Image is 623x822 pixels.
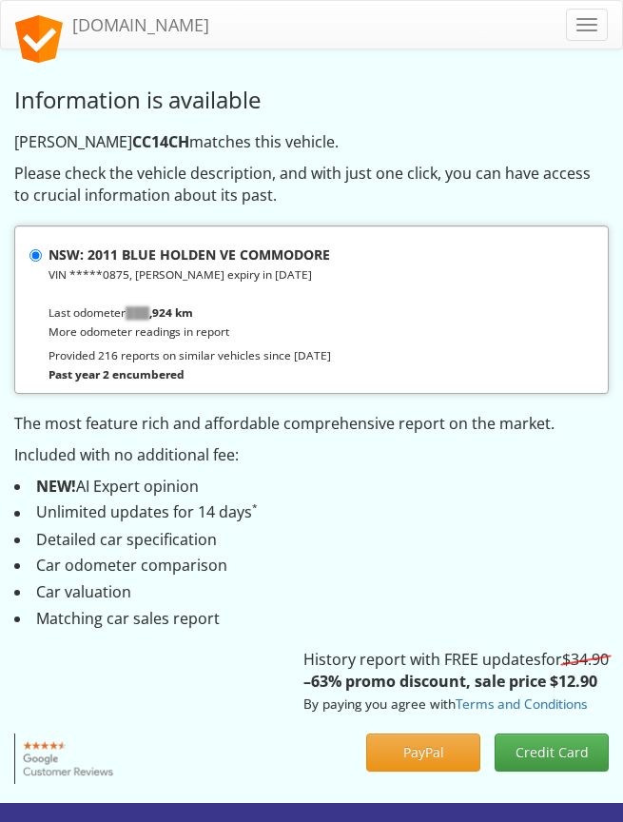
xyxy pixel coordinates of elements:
[126,304,149,320] span: ███
[303,695,587,713] small: By paying you agree with
[49,266,312,282] small: VIN *****0875, [PERSON_NAME] expiry in [DATE]
[14,88,609,112] h3: Information is available
[366,734,480,772] button: PayPal
[15,15,63,63] img: logo.svg
[49,245,330,264] strong: NSW: 2011 BLUE HOLDEN VE COMMODORE
[14,131,609,153] p: [PERSON_NAME] matches this vehicle.
[14,444,609,466] p: Included with no additional fee:
[562,649,609,670] s: $34.90
[303,671,597,692] strong: –63% promo discount, sale price $12.90
[14,163,609,206] p: Please check the vehicle description, and with just one click, you can have access to crucial inf...
[49,304,229,339] small: Last odometer More odometer readings in report
[14,501,609,523] li: Unlimited updates for 14 days
[14,555,609,577] li: Car odometer comparison
[456,695,587,713] a: Terms and Conditions
[49,366,185,382] strong: Past year 2 encumbered
[14,529,609,551] li: Detailed car specification
[14,581,609,603] li: Car valuation
[29,249,42,262] input: NSW: 2011 BLUE HOLDEN VE COMMODORE VIN *****0875, [PERSON_NAME] expiry in [DATE] Last odometer███...
[495,734,609,772] button: Credit Card
[14,476,609,498] li: AI Expert opinion
[14,413,609,435] p: The most feature rich and affordable comprehensive report on the market.
[14,608,609,630] li: Matching car sales report
[49,347,331,362] small: Provided 216 reports on similar vehicles since [DATE]
[14,734,124,785] img: Google customer reviews
[132,131,189,152] strong: CC14CH
[36,476,76,497] strong: NEW!
[541,649,609,670] span: for
[1,1,224,49] a: [DOMAIN_NAME]
[126,304,193,320] strong: ,924 km
[303,649,609,714] p: History report with FREE updates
